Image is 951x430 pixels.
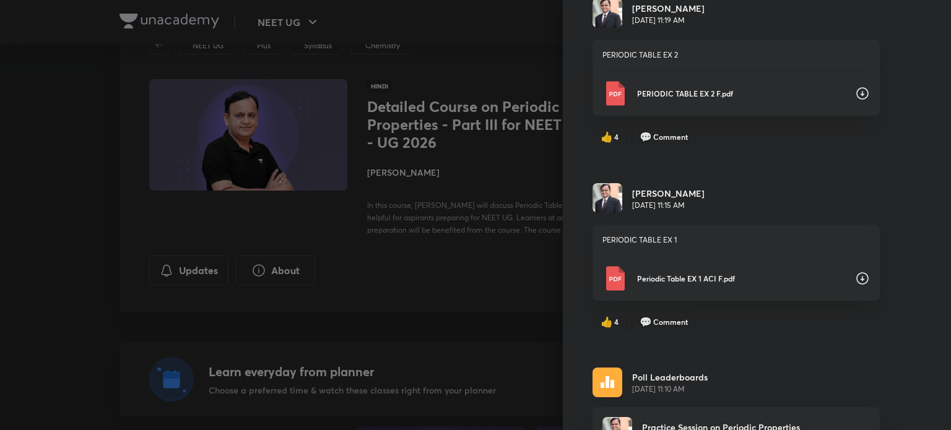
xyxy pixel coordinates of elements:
span: 4 [614,131,619,142]
img: rescheduled [593,368,622,397]
span: like [601,131,613,142]
span: like [601,316,613,327]
h6: [PERSON_NAME] [632,187,705,200]
img: Avatar [593,183,622,213]
span: comment [640,131,652,142]
span: 4 [614,316,619,327]
span: Comment [653,316,688,327]
p: Periodic Table EX 1 ACI F.pdf [637,273,845,284]
img: Pdf [602,266,627,291]
p: PERIODIC TABLE EX 2 F.pdf [637,88,845,99]
p: PERIODIC TABLE EX 1 [602,234,870,246]
img: Pdf [602,81,627,106]
p: [DATE] 11:15 AM [632,200,705,211]
span: comment [640,316,652,327]
span: Comment [653,131,688,142]
p: Poll Leaderboards [632,371,708,384]
p: PERIODIC TABLE EX 2 [602,49,870,61]
span: [DATE] 11:10 AM [632,384,708,395]
h6: [PERSON_NAME] [632,2,705,15]
p: [DATE] 11:19 AM [632,15,705,26]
